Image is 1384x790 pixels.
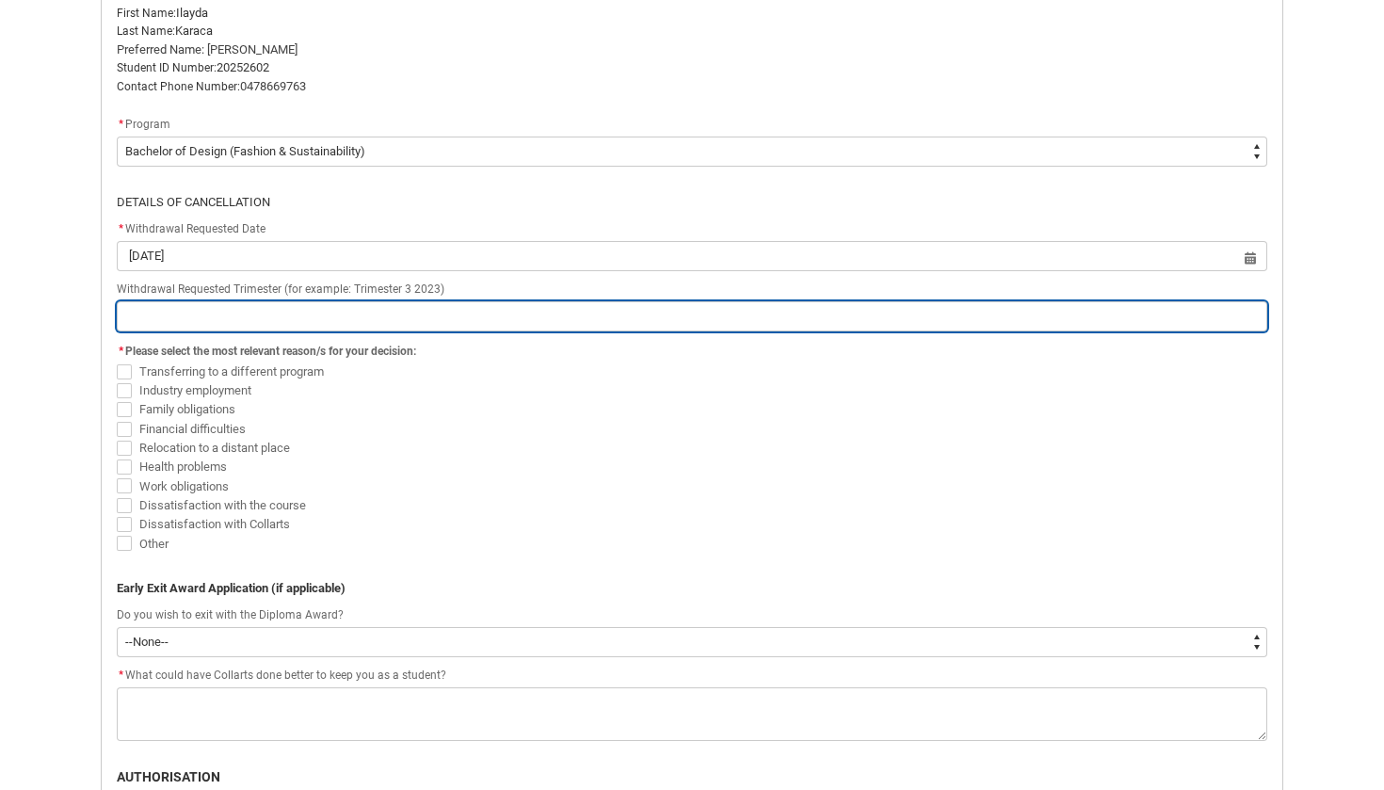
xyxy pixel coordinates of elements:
[139,479,229,493] span: Work obligations
[117,42,298,56] span: Preferred Name: [PERSON_NAME]
[119,222,123,235] abbr: required
[117,24,175,38] span: Last Name:
[139,422,246,436] span: Financial difficulties
[139,498,306,512] span: Dissatisfaction with the course
[119,345,123,358] abbr: required
[119,118,123,131] abbr: required
[139,383,251,397] span: Industry employment
[139,517,290,531] span: Dissatisfaction with Collarts
[117,22,1071,40] p: Karaca
[139,364,324,379] span: Transferring to a different program
[240,79,306,93] span: 0478669763
[139,402,235,416] span: Family obligations
[125,118,170,131] span: Program
[117,769,220,784] b: AUTHORISATION
[117,7,176,20] span: First Name:
[117,193,1267,212] p: DETAILS OF CANCELLATION
[117,581,346,595] b: Early Exit Award Application (if applicable)
[117,282,444,296] span: Withdrawal Requested Trimester (for example: Trimester 3 2023)
[139,441,290,455] span: Relocation to a distant place
[119,669,123,682] abbr: required
[117,58,1071,77] p: 20252602
[117,4,1071,23] p: Ilayda
[125,345,416,358] span: Please select the most relevant reason/s for your decision:
[117,222,266,235] span: Withdrawal Requested Date
[117,80,240,93] span: Contact Phone Number:
[117,608,344,621] span: Do you wish to exit with the Diploma Award?
[139,459,227,474] span: Health problems
[117,61,217,74] span: Student ID Number:
[117,669,446,682] span: What could have Collarts done better to keep you as a student?
[139,537,169,551] span: Other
